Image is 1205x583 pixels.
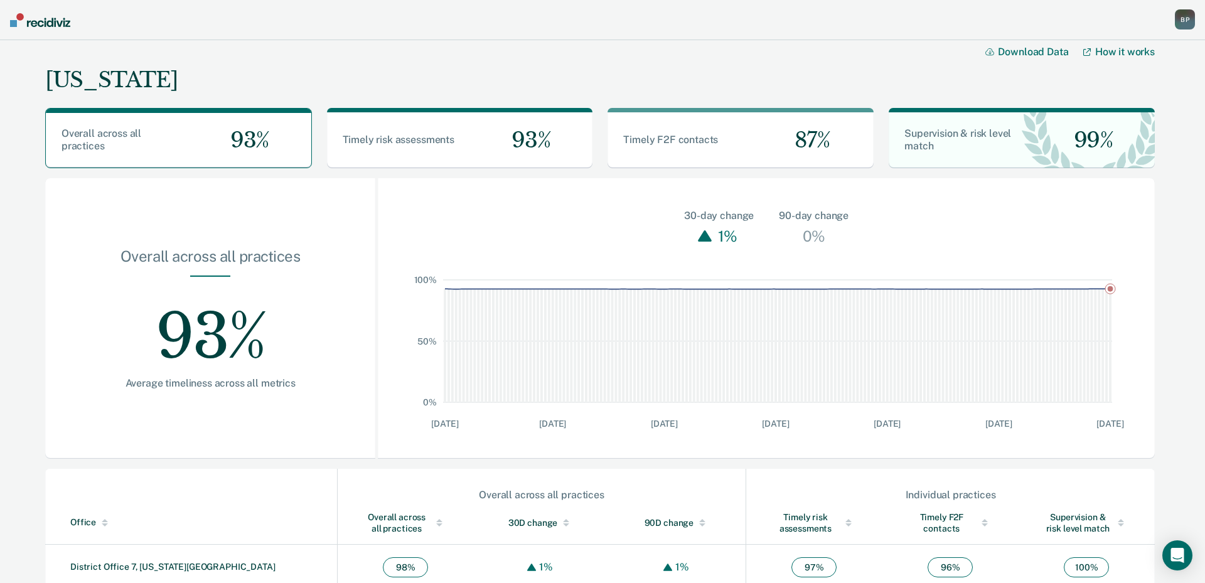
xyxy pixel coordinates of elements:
[220,127,269,153] span: 93%
[684,208,754,223] div: 30-day change
[1175,9,1195,29] div: B P
[45,501,337,545] th: Toggle SortBy
[363,511,449,534] div: Overall across all practices
[383,557,428,577] span: 98 %
[1097,419,1124,429] text: [DATE]
[985,46,1083,58] button: Download Data
[785,127,830,153] span: 87%
[1044,511,1130,534] div: Supervision & risk level match
[779,208,849,223] div: 90-day change
[337,501,473,545] th: Toggle SortBy
[747,489,1154,501] div: Individual practices
[70,517,332,528] div: Office
[10,13,70,27] img: Recidiviz
[908,511,993,534] div: Timely F2F contacts
[651,419,678,429] text: [DATE]
[1175,9,1195,29] button: BP
[1083,46,1155,58] a: How it works
[1162,540,1192,570] div: Open Intercom Messenger
[338,489,745,501] div: Overall across all practices
[985,419,1012,429] text: [DATE]
[904,127,1011,152] span: Supervision & risk level match
[540,419,567,429] text: [DATE]
[800,223,828,249] div: 0%
[746,501,882,545] th: Toggle SortBy
[501,127,550,153] span: 93%
[874,419,901,429] text: [DATE]
[928,557,973,577] span: 96 %
[882,501,1019,545] th: Toggle SortBy
[610,501,746,545] th: Toggle SortBy
[672,561,692,573] div: 1%
[536,561,556,573] div: 1%
[343,134,454,146] span: Timely risk assessments
[85,277,335,377] div: 93%
[1064,557,1109,577] span: 100 %
[45,67,178,93] div: [US_STATE]
[62,127,141,152] span: Overall across all practices
[85,247,335,275] div: Overall across all practices
[1064,127,1113,153] span: 99%
[791,557,837,577] span: 97 %
[473,501,609,545] th: Toggle SortBy
[635,517,721,528] div: 90D change
[623,134,718,146] span: Timely F2F contacts
[1019,501,1155,545] th: Toggle SortBy
[85,377,335,389] div: Average timeliness across all metrics
[715,223,741,249] div: 1%
[763,419,790,429] text: [DATE]
[70,562,276,572] a: District Office 7, [US_STATE][GEOGRAPHIC_DATA]
[498,517,584,528] div: 30D change
[432,419,459,429] text: [DATE]
[771,511,857,534] div: Timely risk assessments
